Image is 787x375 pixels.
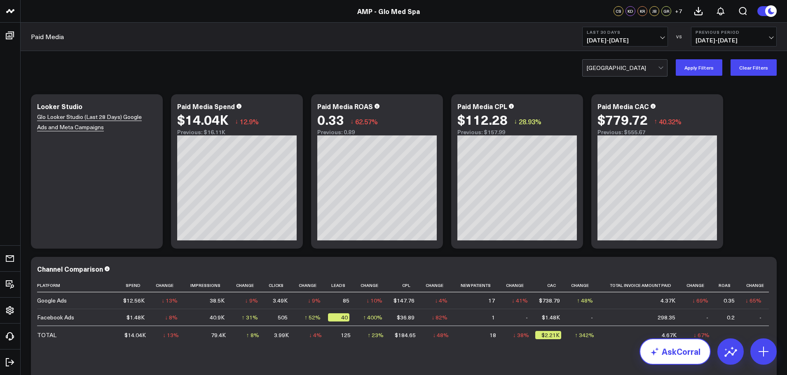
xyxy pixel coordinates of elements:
[177,112,229,127] div: $14.04K
[597,102,649,111] div: Paid Media CAC
[123,296,145,305] div: $12.56K
[731,59,777,76] button: Clear Filters
[535,279,567,292] th: Cac
[37,279,119,292] th: Platform
[152,279,185,292] th: Change
[317,102,373,111] div: Paid Media ROAS
[390,279,422,292] th: Cpl
[163,331,179,339] div: ↓ 13%
[676,59,722,76] button: Apply Filters
[587,37,663,44] span: [DATE] - [DATE]
[273,296,288,305] div: 3.49K
[659,117,682,126] span: 40.32%
[366,296,382,305] div: ↓ 10%
[422,279,455,292] th: Change
[393,296,415,305] div: $147.76
[742,279,769,292] th: Change
[597,129,717,135] div: Previous: $555.67
[317,129,437,135] div: Previous: 0.89
[185,279,232,292] th: Impressions
[341,331,351,339] div: 125
[343,296,349,305] div: 85
[37,296,67,305] div: Google Ads
[211,331,226,339] div: 79.4K
[696,37,772,44] span: [DATE] - [DATE]
[240,117,259,126] span: 12.9%
[395,331,416,339] div: $184.65
[37,113,142,131] a: Glo Looker Studio (Last 28 Days) Google Ads and Meta Campaigns
[745,296,761,305] div: ↓ 65%
[162,296,178,305] div: ↓ 13%
[502,279,535,292] th: Change
[600,279,683,292] th: Total Invoice Amount Paid
[274,331,289,339] div: 3.99K
[654,116,657,127] span: ↑
[309,331,322,339] div: ↓ 4%
[716,279,742,292] th: Roas
[304,313,321,321] div: ↑ 52%
[591,313,593,321] div: -
[526,313,528,321] div: -
[328,279,357,292] th: Leads
[165,313,178,321] div: ↓ 8%
[575,331,594,339] div: ↑ 342%
[31,32,64,41] a: Paid Media
[455,279,502,292] th: New Patients
[124,331,146,339] div: $14.04K
[431,313,447,321] div: ↓ 82%
[357,279,390,292] th: Change
[519,117,541,126] span: 28.93%
[675,8,682,14] span: + 7
[614,6,623,16] div: CS
[295,279,328,292] th: Change
[625,6,635,16] div: KD
[210,296,225,305] div: 38.5K
[693,331,710,339] div: ↓ 67%
[513,331,529,339] div: ↓ 38%
[512,296,528,305] div: ↓ 41%
[727,313,735,321] div: 0.2
[706,313,708,321] div: -
[177,102,235,111] div: Paid Media Spend
[363,313,382,321] div: ↑ 400%
[126,313,145,321] div: $1.48K
[317,112,344,127] div: 0.33
[662,331,677,339] div: 4.67K
[433,331,449,339] div: ↓ 48%
[457,112,508,127] div: $112.28
[357,7,420,16] a: AMP - Glo Med Spa
[692,296,708,305] div: ↓ 69%
[245,296,258,305] div: ↓ 9%
[355,117,378,126] span: 62.57%
[514,116,517,127] span: ↓
[350,116,354,127] span: ↓
[759,313,761,321] div: -
[246,331,259,339] div: ↑ 8%
[649,6,659,16] div: JB
[672,34,687,39] div: VS
[232,279,265,292] th: Change
[328,313,349,321] div: 40
[696,30,772,35] b: Previous Period
[639,338,711,365] a: AskCorral
[567,279,600,292] th: Change
[210,313,225,321] div: 40.9K
[119,279,152,292] th: Spend
[37,264,103,273] div: Channel Comparison
[37,102,82,111] div: Looker Studio
[37,331,56,339] div: TOTAL
[673,6,683,16] button: +7
[492,313,495,321] div: 1
[542,313,560,321] div: $1.48K
[37,313,74,321] div: Facebook Ads
[577,296,593,305] div: ↑ 48%
[661,296,675,305] div: 4.37K
[637,6,647,16] div: KR
[691,27,777,47] button: Previous Period[DATE]-[DATE]
[457,129,577,135] div: Previous: $157.99
[582,27,668,47] button: Last 30 Days[DATE]-[DATE]
[177,129,297,135] div: Previous: $16.11K
[683,279,716,292] th: Change
[235,116,238,127] span: ↓
[368,331,384,339] div: ↑ 23%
